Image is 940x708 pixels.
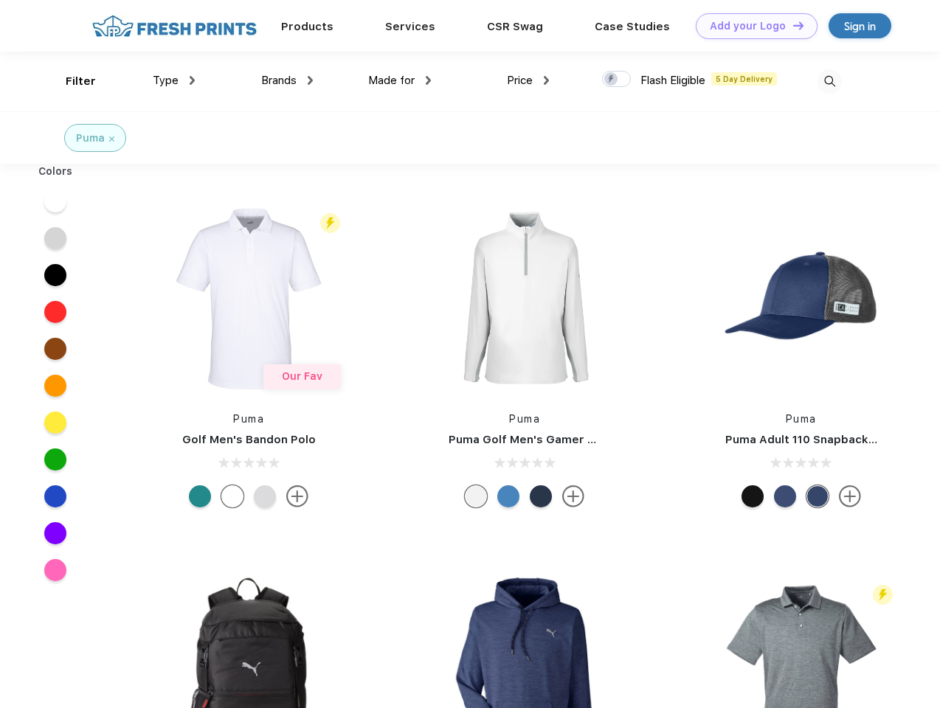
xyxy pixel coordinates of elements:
[793,21,804,29] img: DT
[873,585,893,605] img: flash_active_toggle.svg
[88,13,261,39] img: fo%20logo%202.webp
[151,201,347,397] img: func=resize&h=266
[774,485,796,507] div: Peacoat Qut Shd
[509,413,540,425] a: Puma
[530,485,552,507] div: Navy Blazer
[818,69,842,94] img: desktop_search.svg
[426,76,431,85] img: dropdown.png
[710,20,786,32] div: Add your Logo
[507,74,533,87] span: Price
[221,485,243,507] div: Bright White
[544,76,549,85] img: dropdown.png
[109,136,114,142] img: filter_cancel.svg
[254,485,276,507] div: High Rise
[497,485,519,507] div: Bright Cobalt
[562,485,584,507] img: more.svg
[449,433,682,446] a: Puma Golf Men's Gamer Golf Quarter-Zip
[844,18,876,35] div: Sign in
[465,485,487,507] div: Bright White
[703,201,899,397] img: func=resize&h=266
[153,74,179,87] span: Type
[76,131,105,146] div: Puma
[742,485,764,507] div: Pma Blk with Pma Blk
[182,433,316,446] a: Golf Men's Bandon Polo
[786,413,817,425] a: Puma
[66,73,96,90] div: Filter
[640,74,705,87] span: Flash Eligible
[233,413,264,425] a: Puma
[320,213,340,233] img: flash_active_toggle.svg
[308,76,313,85] img: dropdown.png
[487,20,543,33] a: CSR Swag
[426,201,623,397] img: func=resize&h=266
[839,485,861,507] img: more.svg
[281,20,334,33] a: Products
[190,76,195,85] img: dropdown.png
[829,13,891,38] a: Sign in
[806,485,829,507] div: Peacoat with Qut Shd
[286,485,308,507] img: more.svg
[27,164,84,179] div: Colors
[282,370,322,382] span: Our Fav
[711,72,777,86] span: 5 Day Delivery
[368,74,415,87] span: Made for
[189,485,211,507] div: Green Lagoon
[385,20,435,33] a: Services
[261,74,297,87] span: Brands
